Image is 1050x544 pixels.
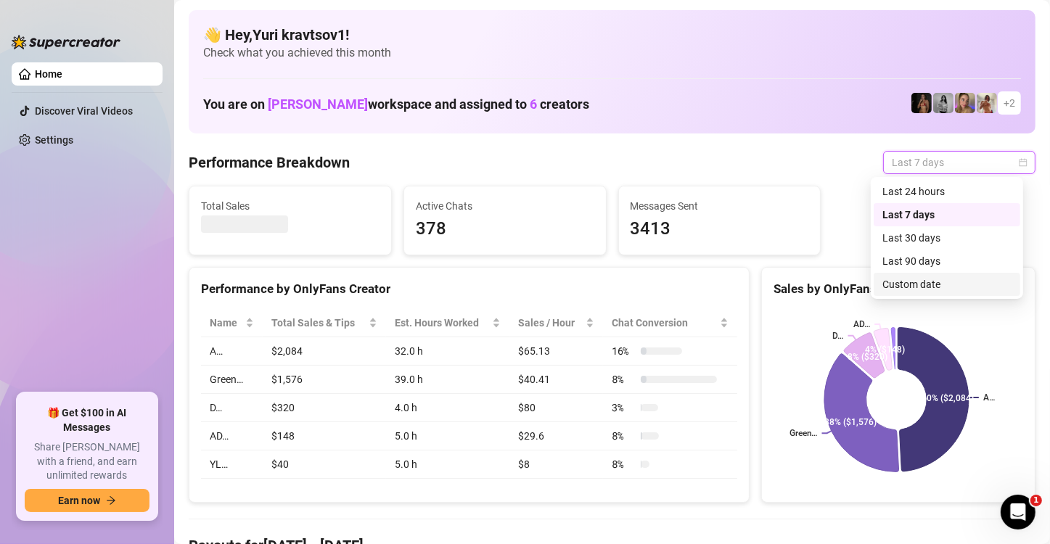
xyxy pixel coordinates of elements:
[58,495,100,506] span: Earn now
[977,93,997,113] img: Green
[874,250,1020,273] div: Last 90 days
[911,93,932,113] img: D
[530,96,537,112] span: 6
[203,96,589,112] h1: You are on workspace and assigned to creators
[386,450,509,479] td: 5.0 h
[509,394,603,422] td: $80
[631,198,809,214] span: Messages Sent
[201,309,263,337] th: Name
[612,315,717,331] span: Chat Conversion
[395,315,489,331] div: Est. Hours Worked
[983,392,995,403] text: A…
[203,45,1021,61] span: Check what you achieved this month
[631,215,809,243] span: 3413
[509,337,603,366] td: $65.13
[853,319,870,329] text: AD…
[955,93,975,113] img: Cherry
[1001,495,1035,529] iframe: Intercom live chat
[416,215,594,243] span: 378
[263,309,385,337] th: Total Sales & Tips
[25,406,149,434] span: 🎁 Get $100 in AI Messages
[12,35,120,49] img: logo-BBDzfeDw.svg
[201,198,380,214] span: Total Sales
[874,226,1020,250] div: Last 30 days
[35,68,62,80] a: Home
[874,203,1020,226] div: Last 7 days
[612,400,635,416] span: 3 %
[386,366,509,394] td: 39.0 h
[263,450,385,479] td: $40
[509,450,603,479] td: $8
[874,273,1020,296] div: Custom date
[35,134,73,146] a: Settings
[612,343,635,359] span: 16 %
[106,495,116,506] span: arrow-right
[263,366,385,394] td: $1,576
[882,184,1012,199] div: Last 24 hours
[1030,495,1042,506] span: 1
[263,422,385,450] td: $148
[201,337,263,366] td: A…
[612,456,635,472] span: 8 %
[789,429,817,439] text: Green…
[892,152,1027,173] span: Last 7 days
[933,93,953,113] img: A
[25,489,149,512] button: Earn nowarrow-right
[874,180,1020,203] div: Last 24 hours
[509,366,603,394] td: $40.41
[774,279,1023,299] div: Sales by OnlyFans Creator
[386,422,509,450] td: 5.0 h
[263,337,385,366] td: $2,084
[882,253,1012,269] div: Last 90 days
[201,279,737,299] div: Performance by OnlyFans Creator
[612,371,635,387] span: 8 %
[1019,158,1028,167] span: calendar
[271,315,365,331] span: Total Sales & Tips
[518,315,583,331] span: Sales / Hour
[386,394,509,422] td: 4.0 h
[882,207,1012,223] div: Last 7 days
[882,276,1012,292] div: Custom date
[210,315,242,331] span: Name
[882,230,1012,246] div: Last 30 days
[612,428,635,444] span: 8 %
[832,331,843,341] text: D…
[386,337,509,366] td: 32.0 h
[203,25,1021,45] h4: 👋 Hey, Yuri kravtsov1 !
[268,96,368,112] span: [PERSON_NAME]
[263,394,385,422] td: $320
[189,152,350,173] h4: Performance Breakdown
[25,440,149,483] span: Share [PERSON_NAME] with a friend, and earn unlimited rewards
[201,394,263,422] td: D…
[416,198,594,214] span: Active Chats
[509,309,603,337] th: Sales / Hour
[201,450,263,479] td: YL…
[201,366,263,394] td: Green…
[603,309,737,337] th: Chat Conversion
[509,422,603,450] td: $29.6
[35,105,133,117] a: Discover Viral Videos
[1004,95,1015,111] span: + 2
[201,422,263,450] td: AD…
